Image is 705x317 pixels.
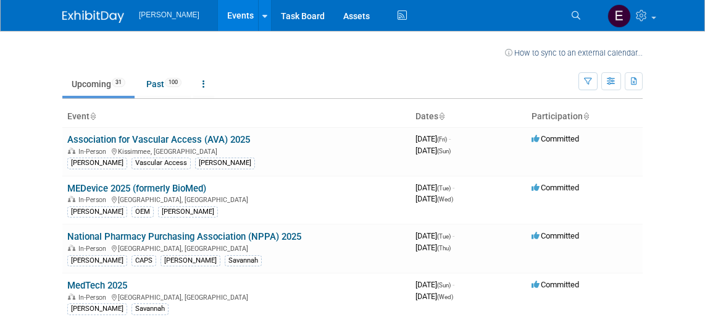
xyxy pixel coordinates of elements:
span: (Wed) [437,294,453,300]
div: Savannah [131,303,169,315]
span: (Sun) [437,148,451,154]
span: [DATE] [415,146,451,155]
span: [DATE] [415,183,454,192]
span: Committed [532,231,579,240]
div: [GEOGRAPHIC_DATA], [GEOGRAPHIC_DATA] [67,292,406,302]
img: In-Person Event [68,196,75,202]
a: Sort by Participation Type [583,111,589,121]
img: In-Person Event [68,294,75,300]
span: In-Person [78,245,110,253]
div: [GEOGRAPHIC_DATA], [GEOGRAPHIC_DATA] [67,243,406,253]
img: In-Person Event [68,245,75,251]
th: Dates [411,106,527,127]
div: CAPS [131,255,156,266]
img: In-Person Event [68,148,75,154]
span: In-Person [78,148,110,156]
span: (Tue) [437,233,451,240]
img: ExhibitDay [62,11,124,23]
span: [DATE] [415,243,451,252]
a: Association for Vascular Access (AVA) 2025 [67,134,250,145]
th: Participation [527,106,643,127]
span: (Wed) [437,196,453,203]
span: 31 [112,78,125,87]
span: Committed [532,134,579,143]
div: Vascular Access [131,158,191,169]
span: 100 [165,78,181,87]
div: [PERSON_NAME] [67,206,127,218]
div: Kissimmee, [GEOGRAPHIC_DATA] [67,146,406,156]
a: Sort by Start Date [438,111,444,121]
a: National Pharmacy Purchasing Association (NPPA) 2025 [67,231,301,242]
div: [PERSON_NAME] [158,206,218,218]
span: Committed [532,183,579,192]
span: - [453,280,454,289]
span: (Fri) [437,136,447,143]
a: MEDevice 2025 (formerly BioMed) [67,183,206,194]
span: - [449,134,451,143]
span: [DATE] [415,134,451,143]
span: In-Person [78,294,110,302]
span: - [453,231,454,240]
div: [GEOGRAPHIC_DATA], [GEOGRAPHIC_DATA] [67,194,406,204]
div: [PERSON_NAME] [67,158,127,169]
img: Emily Janik [607,4,631,28]
th: Event [62,106,411,127]
a: MedTech 2025 [67,280,127,291]
span: [DATE] [415,194,453,203]
a: Past100 [137,72,191,96]
span: [DATE] [415,280,454,289]
span: - [453,183,454,192]
span: (Tue) [437,185,451,192]
div: OEM [131,206,154,218]
span: [PERSON_NAME] [139,11,199,19]
div: [PERSON_NAME] [67,255,127,266]
div: [PERSON_NAME] [195,158,255,169]
span: (Sun) [437,282,451,289]
div: Savannah [225,255,262,266]
div: [PERSON_NAME] [67,303,127,315]
span: Committed [532,280,579,289]
span: In-Person [78,196,110,204]
span: (Thu) [437,245,451,251]
span: [DATE] [415,231,454,240]
a: Sort by Event Name [90,111,96,121]
a: Upcoming31 [62,72,135,96]
div: [PERSON_NAME] [161,255,220,266]
span: [DATE] [415,292,453,301]
a: How to sync to an external calendar... [505,48,643,57]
